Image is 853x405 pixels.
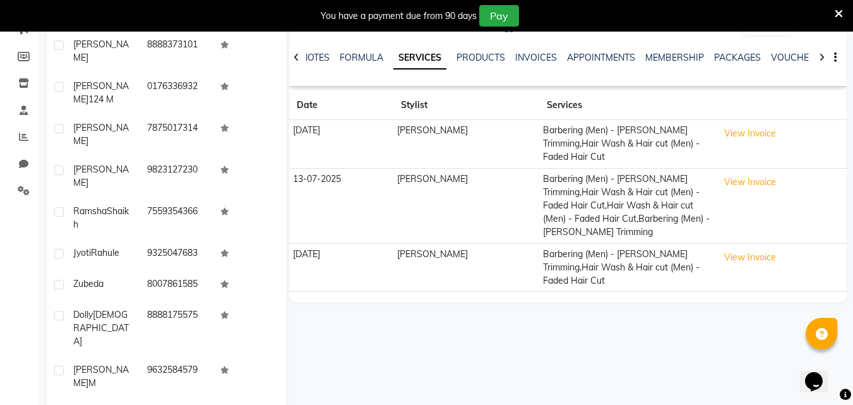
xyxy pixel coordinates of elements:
button: View Invoice [719,248,782,267]
a: PRODUCTS [456,52,505,63]
td: 7559354366 [140,197,213,239]
span: [PERSON_NAME] [73,164,129,188]
td: [DATE] [289,243,393,292]
th: Services [539,91,715,120]
td: 0176336932 [140,72,213,114]
td: Barbering (Men) - [PERSON_NAME] Trimming,Hair Wash & Hair cut (Men) - Faded Hair Cut [539,243,715,292]
span: [PERSON_NAME] [73,80,129,105]
td: 9325047683 [140,239,213,270]
a: APPOINTMENTS [567,52,635,63]
a: FORMULA [340,52,383,63]
span: Dolly [73,309,93,320]
iframe: chat widget [800,354,840,392]
td: [PERSON_NAME] [393,168,539,243]
td: 13-07-2025 [289,168,393,243]
td: [PERSON_NAME] [393,120,539,169]
span: [PERSON_NAME] [73,39,129,63]
td: 7875017314 [140,114,213,155]
span: Rahule [91,247,119,258]
th: Stylist [393,91,539,120]
button: Pay [479,5,519,27]
div: You have a payment due from 90 days [321,9,477,23]
a: PACKAGES [714,52,761,63]
td: 9632584579 [140,356,213,397]
td: [DATE] [289,120,393,169]
td: [PERSON_NAME] [393,243,539,292]
span: [PERSON_NAME] [73,364,129,389]
a: INVOICES [515,52,557,63]
span: M [88,377,96,389]
td: 8007861585 [140,270,213,301]
span: Ramsha [73,205,107,217]
span: Zubeda [73,278,104,289]
td: Barbering (Men) - [PERSON_NAME] Trimming,Hair Wash & Hair cut (Men) - Faded Hair Cut,Hair Wash & ... [539,168,715,243]
th: Date [289,91,393,120]
a: VOUCHERS [771,52,821,63]
button: View Invoice [719,124,782,143]
td: Barbering (Men) - [PERSON_NAME] Trimming,Hair Wash & Hair cut (Men) - Faded Hair Cut [539,120,715,169]
a: SERVICES [393,47,446,70]
td: 8888175575 [140,301,213,356]
span: 124 M [88,94,114,105]
span: [DEMOGRAPHIC_DATA] [73,309,129,347]
span: Jyoti [73,247,91,258]
span: [PERSON_NAME] [73,122,129,147]
button: View Invoice [719,172,782,192]
td: 9823127230 [140,155,213,197]
td: 8888373101 [140,30,213,72]
a: MEMBERSHIP [645,52,704,63]
a: NOTES [301,52,330,63]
